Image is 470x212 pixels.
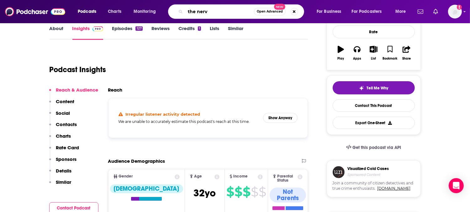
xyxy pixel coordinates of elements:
a: InsightsPodchaser Pro [72,25,103,40]
a: Credits1 [178,25,201,40]
input: Search podcasts, credits, & more... [185,7,254,17]
span: $ [243,187,250,197]
a: Episodes127 [112,25,142,40]
span: For Podcasters [352,7,382,16]
span: New [274,4,285,10]
span: For Business [317,7,341,16]
button: List [365,42,382,64]
h4: Sponsored Content [348,172,389,177]
button: Apps [349,42,365,64]
span: Age [194,174,202,178]
h1: Podcast Insights [50,65,106,74]
button: Export One-Sheet [333,117,415,129]
button: Details [49,168,72,179]
a: Charts [104,7,125,17]
button: open menu [391,7,414,17]
img: coldCase.18b32719.png [333,166,345,178]
p: Content [56,98,75,104]
span: Charts [108,7,121,16]
p: Reach & Audience [56,87,98,93]
button: open menu [129,7,164,17]
button: Rate Card [49,145,79,156]
p: Similar [56,179,71,185]
div: List [371,57,376,61]
a: Reviews [151,25,170,40]
div: Rate [333,25,415,38]
img: User Profile [448,5,462,19]
span: Monitoring [134,7,156,16]
div: [DEMOGRAPHIC_DATA] [110,184,183,193]
span: More [395,7,406,16]
h2: Reach [108,87,123,93]
button: Show Anyway [263,113,298,123]
button: Show profile menu [448,5,462,19]
button: Charts [49,133,71,145]
img: Podchaser - Follow, Share and Rate Podcasts [5,6,65,18]
span: Open Advanced [257,10,283,13]
span: Logged in as TaraKennedy [448,5,462,19]
button: Contacts [49,121,77,133]
div: Play [337,57,344,61]
p: Rate Card [56,145,79,151]
a: Show notifications dropdown [431,6,441,17]
button: Content [49,98,75,110]
a: [DOMAIN_NAME] [378,186,411,191]
img: Podchaser Pro [92,26,103,31]
button: Reach & Audience [49,87,98,98]
a: Show notifications dropdown [415,6,426,17]
p: Details [56,168,72,174]
span: $ [251,187,258,197]
div: Open Intercom Messenger [449,178,464,193]
button: Sponsors [49,156,77,168]
p: Charts [56,133,71,139]
a: Get this podcast via API [341,140,406,155]
button: Bookmark [382,42,398,64]
span: 32 yo [193,187,216,199]
button: open menu [348,7,391,17]
div: 1 [198,26,201,31]
a: Similar [228,25,243,40]
span: Tell Me Why [367,86,388,91]
button: Social [49,110,70,122]
div: Not Parents [270,188,306,203]
span: Gender [119,174,133,178]
button: Similar [49,179,71,191]
div: Bookmark [383,57,397,61]
svg: Add a profile image [457,5,462,10]
div: Apps [353,57,361,61]
p: Social [56,110,70,116]
a: About [50,25,64,40]
h4: Irregular listener activity detected [125,112,200,117]
span: Income [234,174,248,178]
button: tell me why sparkleTell Me Why [333,81,415,94]
h2: Audience Demographics [108,158,165,164]
button: Play [333,42,349,64]
div: Search podcasts, credits, & more... [174,4,310,19]
button: Open AdvancedNew [254,8,286,15]
button: Share [398,42,415,64]
button: open menu [312,7,349,17]
img: tell me why sparkle [359,86,364,91]
a: Contact This Podcast [333,99,415,112]
span: $ [259,187,266,197]
div: Share [402,57,411,61]
span: Podcasts [78,7,96,16]
h5: We are unable to accurately estimate this podcast's reach at this time. [119,119,258,124]
p: Sponsors [56,156,77,162]
span: Parental Status [277,174,297,183]
p: Contacts [56,121,77,127]
div: 127 [135,26,142,31]
span: $ [235,187,242,197]
h3: Visualized Cold Cases [348,166,389,171]
button: open menu [73,7,104,17]
span: $ [226,187,234,197]
a: Lists [210,25,219,40]
span: Get this podcast via API [352,145,401,150]
span: Join a community of citizen detectives and true crime enthusiasts. [333,181,415,191]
